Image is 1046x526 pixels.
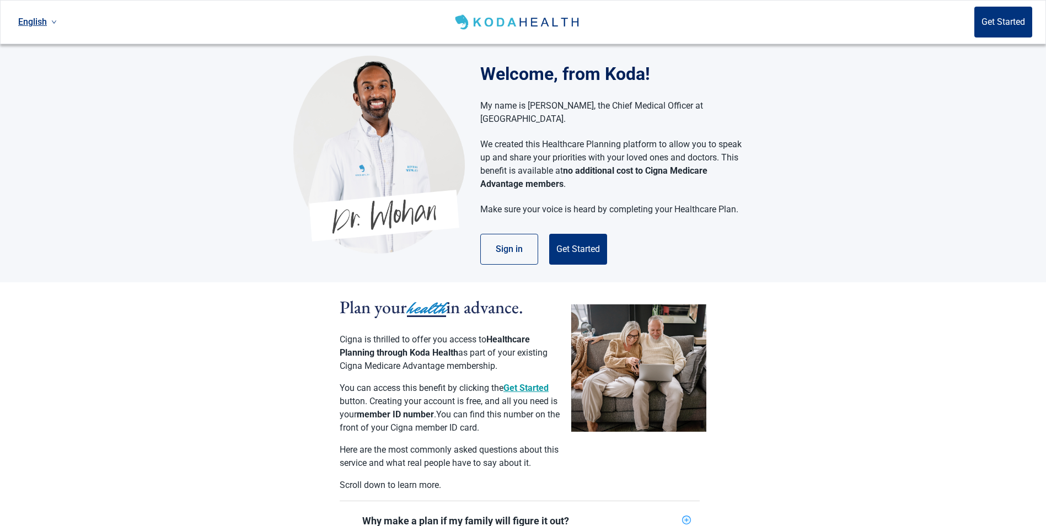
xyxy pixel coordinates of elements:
[480,99,742,126] p: My name is [PERSON_NAME], the Chief Medical Officer at [GEOGRAPHIC_DATA].
[503,382,549,395] button: Get Started
[14,13,61,31] a: Current language: English
[293,55,465,254] img: Koda Health
[480,138,742,191] p: We created this Healthcare Planning platform to allow you to speak up and share your priorities w...
[480,203,742,216] p: Make sure your voice is heard by completing your Healthcare Plan.
[340,296,407,319] span: Plan your
[682,516,691,524] span: plus-circle
[480,61,753,87] div: Welcome, from Koda!
[480,234,538,265] button: Sign in
[480,165,707,189] strong: no additional cost to Cigna Medicare Advantage members
[974,7,1032,37] button: Get Started
[446,296,523,319] span: in advance.
[549,234,607,265] button: Get Started
[571,304,706,432] img: planSectionCouple-CV0a0q8G.png
[357,409,434,420] strong: member ID number
[340,443,560,470] p: Here are the most commonly asked questions about this service and what real people have to say ab...
[340,334,486,345] span: Cigna is thrilled to offer you access to
[340,479,560,492] p: Scroll down to learn more.
[340,382,560,434] p: You can access this benefit by clicking the button. Creating your account is free, and all you ne...
[407,296,446,320] span: health
[51,19,57,25] span: down
[453,13,583,31] img: Koda Health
